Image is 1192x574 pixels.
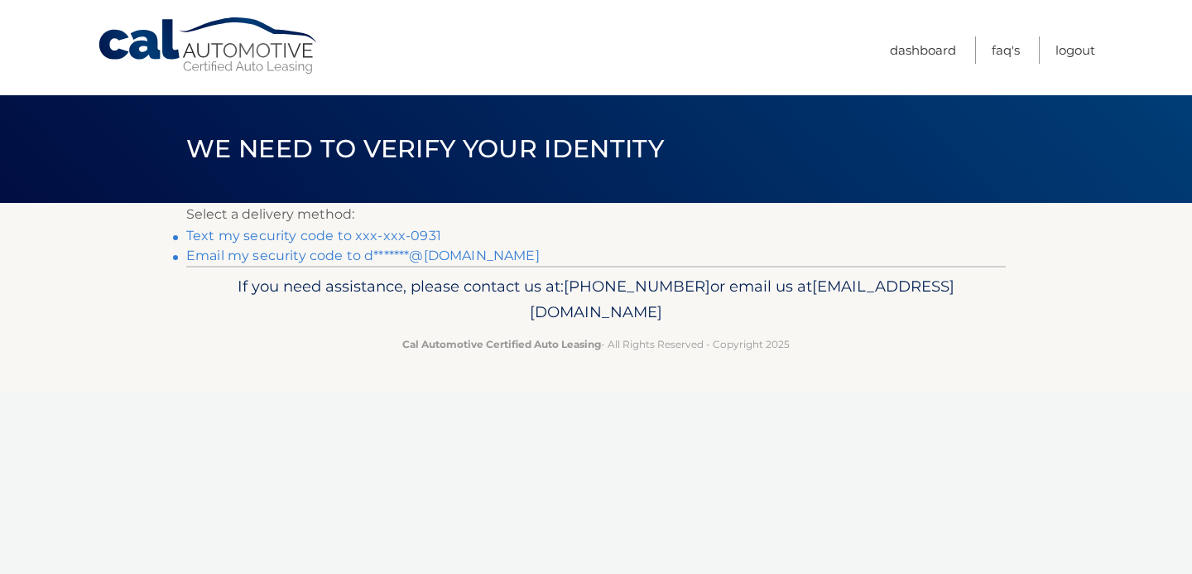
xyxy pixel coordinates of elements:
a: Text my security code to xxx-xxx-0931 [186,228,441,244]
span: We need to verify your identity [186,133,664,164]
a: Cal Automotive [97,17,320,75]
a: Logout [1055,36,1095,64]
p: - All Rights Reserved - Copyright 2025 [197,335,995,353]
p: If you need assistance, please contact us at: or email us at [197,273,995,326]
a: FAQ's [992,36,1020,64]
a: Dashboard [890,36,956,64]
strong: Cal Automotive Certified Auto Leasing [402,338,601,350]
span: [PHONE_NUMBER] [564,277,710,296]
p: Select a delivery method: [186,203,1006,226]
a: Email my security code to d*******@[DOMAIN_NAME] [186,248,540,263]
